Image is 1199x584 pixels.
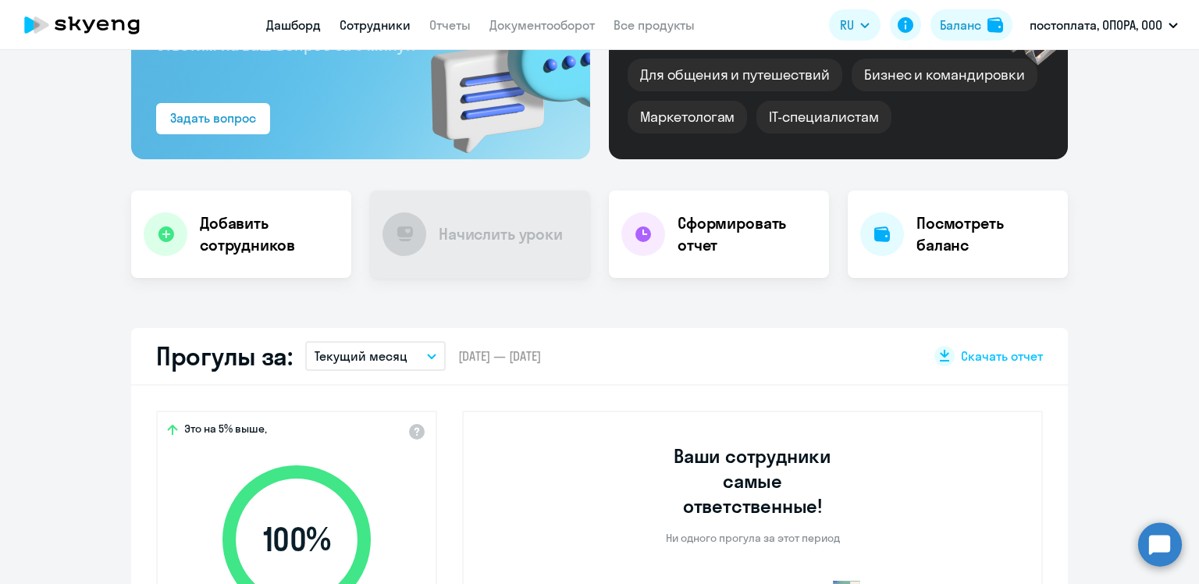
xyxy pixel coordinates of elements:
[653,443,853,518] h3: Ваши сотрудники самые ответственные!
[207,521,386,558] span: 100 %
[184,422,267,440] span: Это на 5% выше,
[1030,16,1162,34] p: постоплата, ОПОРА, ООО
[829,9,881,41] button: RU
[1022,6,1186,44] button: постоплата, ОПОРА, ООО
[756,101,891,134] div: IT-специалистам
[628,101,747,134] div: Маркетологам
[429,17,471,33] a: Отчеты
[614,17,695,33] a: Все продукты
[987,17,1003,33] img: balance
[200,212,339,256] h4: Добавить сотрудников
[315,347,407,365] p: Текущий месяц
[156,340,293,372] h2: Прогулы за:
[305,341,446,371] button: Текущий месяц
[852,59,1037,91] div: Бизнес и командировки
[156,103,270,134] button: Задать вопрос
[916,212,1055,256] h4: Посмотреть баланс
[961,347,1043,365] span: Скачать отчет
[458,347,541,365] span: [DATE] — [DATE]
[170,109,256,127] div: Задать вопрос
[489,17,595,33] a: Документооборот
[678,212,817,256] h4: Сформировать отчет
[930,9,1012,41] button: Балансbalance
[439,223,563,245] h4: Начислить уроки
[840,16,854,34] span: RU
[628,59,842,91] div: Для общения и путешествий
[340,17,411,33] a: Сотрудники
[940,16,981,34] div: Баланс
[666,531,840,545] p: Ни одного прогула за этот период
[266,17,321,33] a: Дашборд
